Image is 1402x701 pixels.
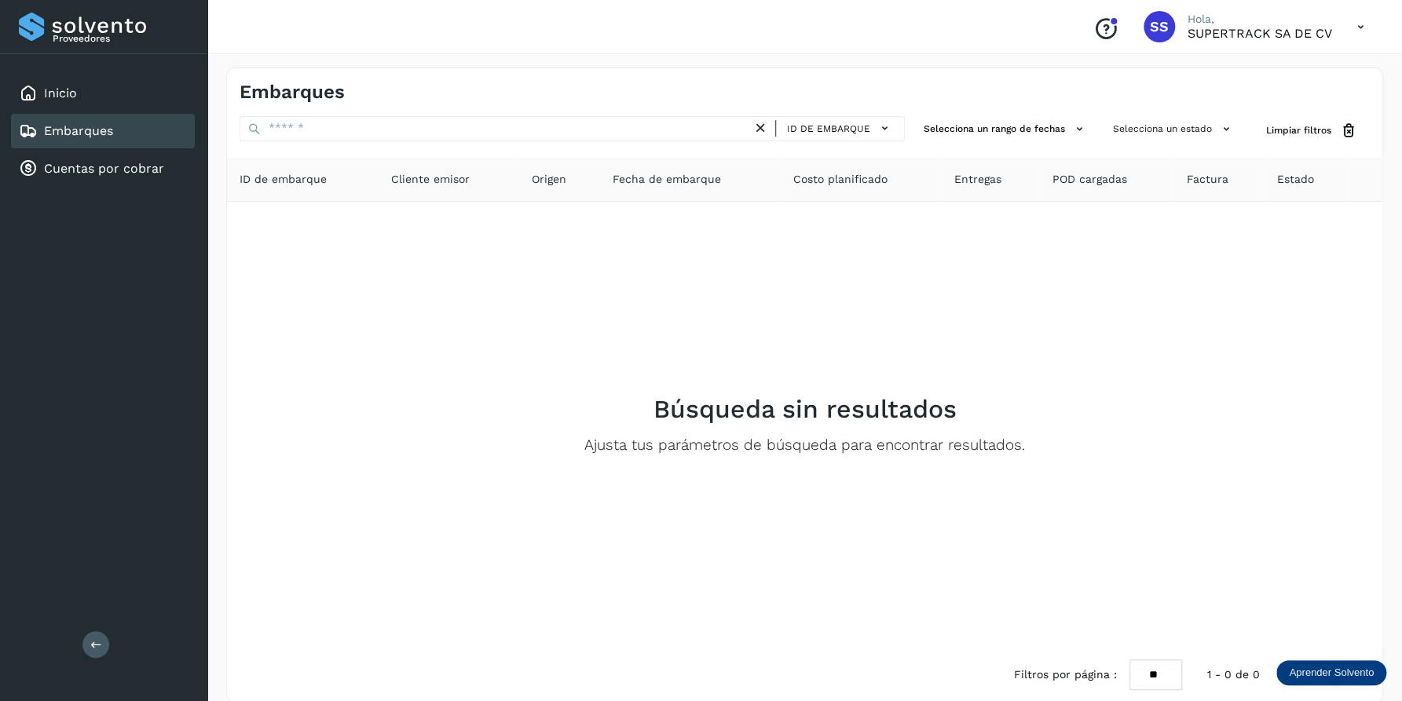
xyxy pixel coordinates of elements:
[613,171,721,188] span: Fecha de embarque
[793,171,887,188] span: Costo planificado
[584,436,1025,455] p: Ajusta tus parámetros de búsqueda para encontrar resultados.
[53,33,189,44] p: Proveedores
[1107,116,1241,142] button: Selecciona un estado
[1277,171,1314,188] span: Estado
[1188,26,1332,41] p: SUPERTRACK SA DE CV
[1207,666,1260,683] span: 1 - 0 de 0
[532,171,566,188] span: Origen
[11,114,195,148] div: Embarques
[1014,666,1117,683] span: Filtros por página :
[11,76,195,111] div: Inicio
[1276,660,1386,685] div: Aprender Solvento
[391,171,470,188] span: Cliente emisor
[653,394,957,424] h2: Búsqueda sin resultados
[1289,666,1374,679] p: Aprender Solvento
[240,171,327,188] span: ID de embarque
[917,116,1094,142] button: Selecciona un rango de fechas
[954,171,1001,188] span: Entregas
[1266,123,1331,137] span: Limpiar filtros
[1188,13,1332,26] p: Hola,
[240,81,345,104] h4: Embarques
[1254,116,1370,145] button: Limpiar filtros
[787,122,870,136] span: ID de embarque
[782,117,898,140] button: ID de embarque
[44,123,113,138] a: Embarques
[44,86,77,100] a: Inicio
[44,161,164,176] a: Cuentas por cobrar
[1187,171,1228,188] span: Factura
[1052,171,1126,188] span: POD cargadas
[11,152,195,186] div: Cuentas por cobrar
